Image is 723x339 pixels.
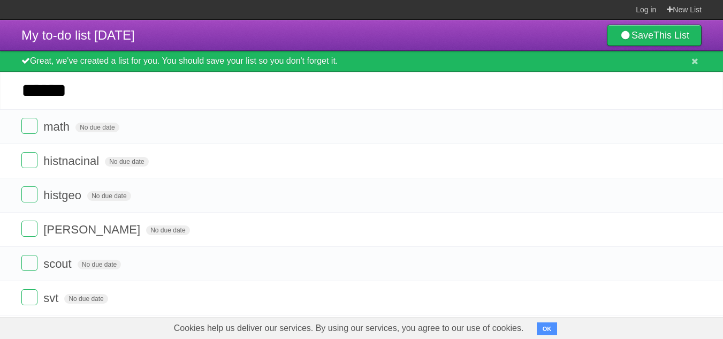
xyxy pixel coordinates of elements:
[21,255,37,271] label: Done
[87,191,131,201] span: No due date
[653,30,689,41] b: This List
[537,322,558,335] button: OK
[105,157,148,167] span: No due date
[21,186,37,202] label: Done
[43,291,61,305] span: svt
[21,118,37,134] label: Done
[75,123,119,132] span: No due date
[64,294,108,304] span: No due date
[21,152,37,168] label: Done
[21,28,135,42] span: My to-do list [DATE]
[607,25,702,46] a: SaveThis List
[43,257,74,270] span: scout
[43,120,72,133] span: math
[21,289,37,305] label: Done
[43,223,143,236] span: [PERSON_NAME]
[43,154,102,168] span: histnacinal
[43,189,84,202] span: histgeo
[78,260,121,269] span: No due date
[21,221,37,237] label: Done
[146,225,189,235] span: No due date
[163,318,535,339] span: Cookies help us deliver our services. By using our services, you agree to our use of cookies.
